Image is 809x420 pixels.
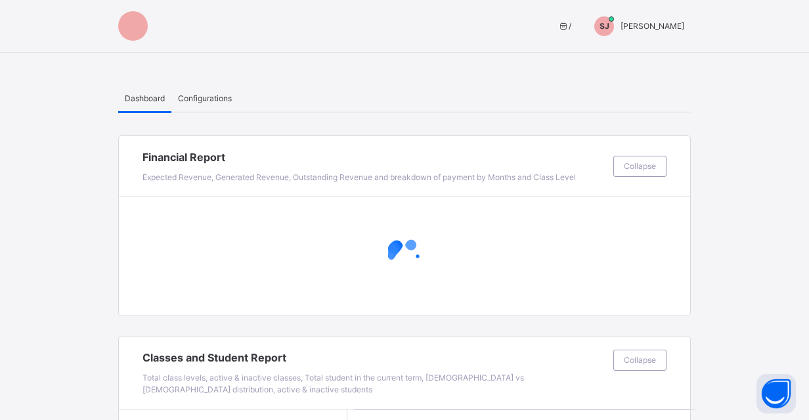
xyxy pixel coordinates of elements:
[142,373,524,394] span: Total class levels, active & inactive classes, Total student in the current term, [DEMOGRAPHIC_DA...
[178,93,232,105] span: Configurations
[558,21,571,31] span: session/term information
[142,172,576,182] span: Expected Revenue, Generated Revenue, Outstanding Revenue and breakdown of payment by Months and C...
[125,93,165,105] span: Dashboard
[621,21,684,31] span: [PERSON_NAME]
[624,160,656,172] span: Collapse
[142,149,607,165] span: Financial Report
[600,20,609,32] span: SJ
[624,354,656,366] span: Collapse
[142,350,607,365] span: Classes and Student Report
[756,374,796,413] button: Open asap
